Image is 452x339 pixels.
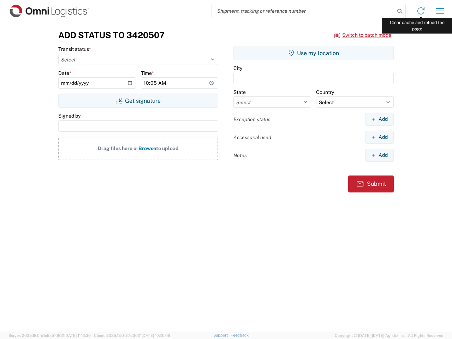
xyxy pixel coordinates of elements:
label: Date [58,70,71,76]
button: Add [365,113,394,126]
label: Country [316,89,334,95]
span: Copyright © [DATE]-[DATE] Agistix Inc., All Rights Reserved [335,332,444,339]
span: Browse [138,145,156,151]
label: Time [141,70,154,76]
span: Drag files here or [98,145,138,151]
label: Notes [233,152,247,159]
label: Exception status [233,116,270,123]
label: State [233,89,246,95]
a: Feedback [231,333,249,337]
button: Get signature [58,94,218,108]
span: to upload [156,145,179,151]
span: Client: 2025.18.0-27d3021 [94,333,170,338]
input: Shipment, tracking or reference number [212,4,395,18]
span: [DATE] 10:20:09 [142,333,170,338]
button: Add [365,131,394,144]
button: Submit [348,176,394,192]
span: Server: 2025.18.0-d1e9a510831 [8,333,91,338]
button: Add [365,149,394,162]
button: Use my location [233,46,394,60]
label: Signed by [58,113,81,119]
span: [DATE] 11:12:30 [64,333,91,338]
a: Support [213,333,231,337]
button: Switch to batch mode [334,29,391,41]
label: City [233,65,242,71]
label: Accessorial used [233,134,271,141]
label: Transit status [58,46,91,52]
h3: Add Status to 3420507 [58,30,165,40]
